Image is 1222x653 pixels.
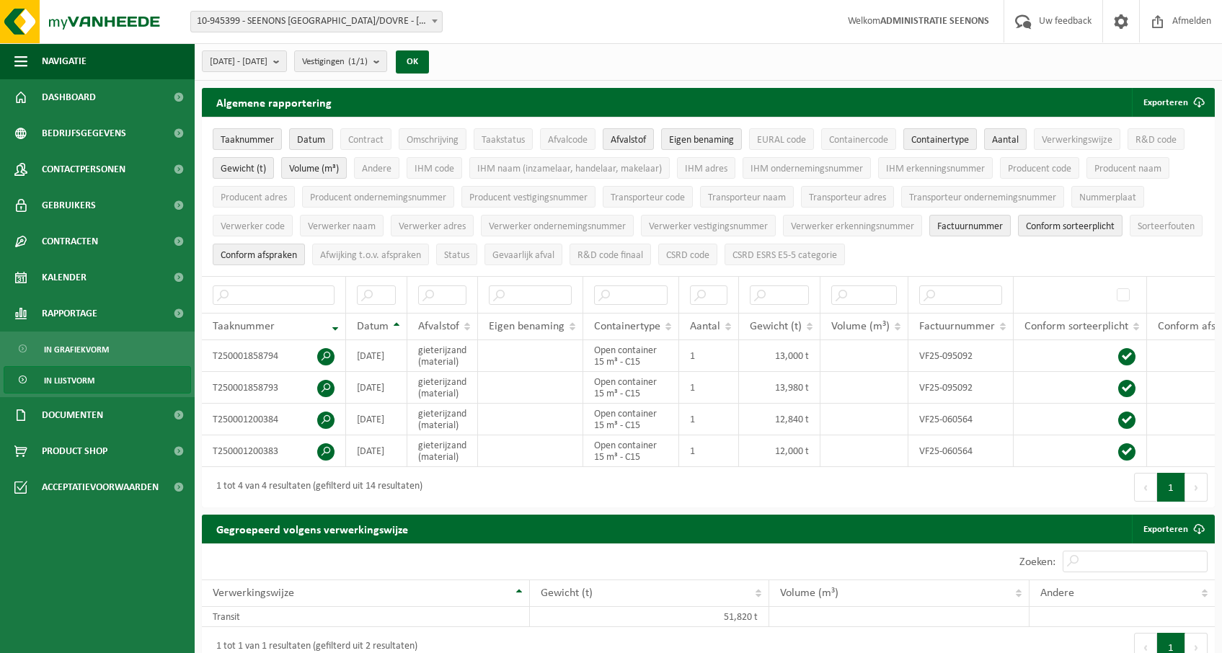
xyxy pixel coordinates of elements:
[469,192,588,203] span: Producent vestigingsnummer
[1134,473,1157,502] button: Previous
[300,215,384,236] button: Verwerker naamVerwerker naam: Activate to sort
[679,435,739,467] td: 1
[362,164,391,174] span: Andere
[901,186,1064,208] button: Transporteur ondernemingsnummerTransporteur ondernemingsnummer : Activate to sort
[213,587,294,599] span: Verwerkingswijze
[221,164,266,174] span: Gewicht (t)
[919,321,995,332] span: Factuurnummer
[42,296,97,332] span: Rapportage
[658,244,717,265] button: CSRD codeCSRD code: Activate to sort
[346,340,407,372] td: [DATE]
[202,372,346,404] td: T250001858793
[492,250,554,261] span: Gevaarlijk afval
[190,11,443,32] span: 10-945399 - SEENONS BELGIUM/DOVRE - WEELDE
[739,404,820,435] td: 12,840 t
[679,404,739,435] td: 1
[1128,128,1185,150] button: R&D codeR&amp;D code: Activate to sort
[992,135,1019,146] span: Aantal
[221,221,285,232] span: Verwerker code
[661,128,742,150] button: Eigen benamingEigen benaming: Activate to sort
[436,244,477,265] button: StatusStatus: Activate to sort
[461,186,595,208] button: Producent vestigingsnummerProducent vestigingsnummer: Activate to sort
[297,135,325,146] span: Datum
[221,192,287,203] span: Producent adres
[783,215,922,236] button: Verwerker erkenningsnummerVerwerker erkenningsnummer: Activate to sort
[1034,128,1120,150] button: VerwerkingswijzeVerwerkingswijze: Activate to sort
[1185,473,1208,502] button: Next
[477,164,662,174] span: IHM naam (inzamelaar, handelaar, makelaar)
[357,321,389,332] span: Datum
[878,157,993,179] button: IHM erkenningsnummerIHM erkenningsnummer: Activate to sort
[399,221,466,232] span: Verwerker adres
[1132,88,1213,117] button: Exporteren
[739,372,820,404] td: 13,980 t
[757,135,806,146] span: EURAL code
[42,151,125,187] span: Contactpersonen
[780,587,838,599] span: Volume (m³)
[831,321,890,332] span: Volume (m³)
[603,186,693,208] button: Transporteur codeTransporteur code: Activate to sort
[418,321,459,332] span: Afvalstof
[4,366,191,394] a: In lijstvorm
[583,404,679,435] td: Open container 15 m³ - C15
[929,215,1011,236] button: FactuurnummerFactuurnummer: Activate to sort
[611,192,685,203] span: Transporteur code
[679,340,739,372] td: 1
[739,435,820,467] td: 12,000 t
[202,50,287,72] button: [DATE] - [DATE]
[1008,164,1071,174] span: Producent code
[407,435,478,467] td: gieterijzand (material)
[666,250,709,261] span: CSRD code
[42,223,98,259] span: Contracten
[42,397,103,433] span: Documenten
[213,128,282,150] button: TaaknummerTaaknummer: Activate to remove sorting
[407,372,478,404] td: gieterijzand (material)
[1135,135,1177,146] span: R&D code
[821,128,896,150] button: ContainercodeContainercode: Activate to sort
[294,50,387,72] button: Vestigingen(1/1)
[679,372,739,404] td: 1
[354,157,399,179] button: AndereAndere: Activate to sort
[577,250,643,261] span: R&D code finaal
[669,135,734,146] span: Eigen benaming
[482,135,525,146] span: Taakstatus
[809,192,886,203] span: Transporteur adres
[911,135,969,146] span: Containertype
[308,221,376,232] span: Verwerker naam
[739,340,820,372] td: 13,000 t
[348,57,368,66] count: (1/1)
[346,372,407,404] td: [DATE]
[202,607,530,627] td: Transit
[221,250,297,261] span: Conform afspraken
[611,135,646,146] span: Afvalstof
[348,135,384,146] span: Contract
[829,135,888,146] span: Containercode
[202,515,422,543] h2: Gegroepeerd volgens verwerkingswijze
[320,250,421,261] span: Afwijking t.o.v. afspraken
[903,128,977,150] button: ContainertypeContainertype: Activate to sort
[302,186,454,208] button: Producent ondernemingsnummerProducent ondernemingsnummer: Activate to sort
[210,51,267,73] span: [DATE] - [DATE]
[42,115,126,151] span: Bedrijfsgegevens
[649,221,768,232] span: Verwerker vestigingsnummer
[469,157,670,179] button: IHM naam (inzamelaar, handelaar, makelaar)IHM naam (inzamelaar, handelaar, makelaar): Activate to...
[594,321,660,332] span: Containertype
[1071,186,1144,208] button: NummerplaatNummerplaat: Activate to sort
[603,128,654,150] button: AfvalstofAfvalstof: Activate to sort
[750,321,802,332] span: Gewicht (t)
[407,340,478,372] td: gieterijzand (material)
[1000,157,1079,179] button: Producent codeProducent code: Activate to sort
[743,157,871,179] button: IHM ondernemingsnummerIHM ondernemingsnummer: Activate to sort
[213,244,305,265] button: Conform afspraken : Activate to sort
[583,340,679,372] td: Open container 15 m³ - C15
[213,321,275,332] span: Taaknummer
[213,215,293,236] button: Verwerker codeVerwerker code: Activate to sort
[481,215,634,236] button: Verwerker ondernemingsnummerVerwerker ondernemingsnummer: Activate to sort
[221,135,274,146] span: Taaknummer
[1019,556,1055,568] label: Zoeken:
[399,128,466,150] button: OmschrijvingOmschrijving: Activate to sort
[42,259,87,296] span: Kalender
[1042,135,1112,146] span: Verwerkingswijze
[340,128,391,150] button: ContractContract: Activate to sort
[202,340,346,372] td: T250001858794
